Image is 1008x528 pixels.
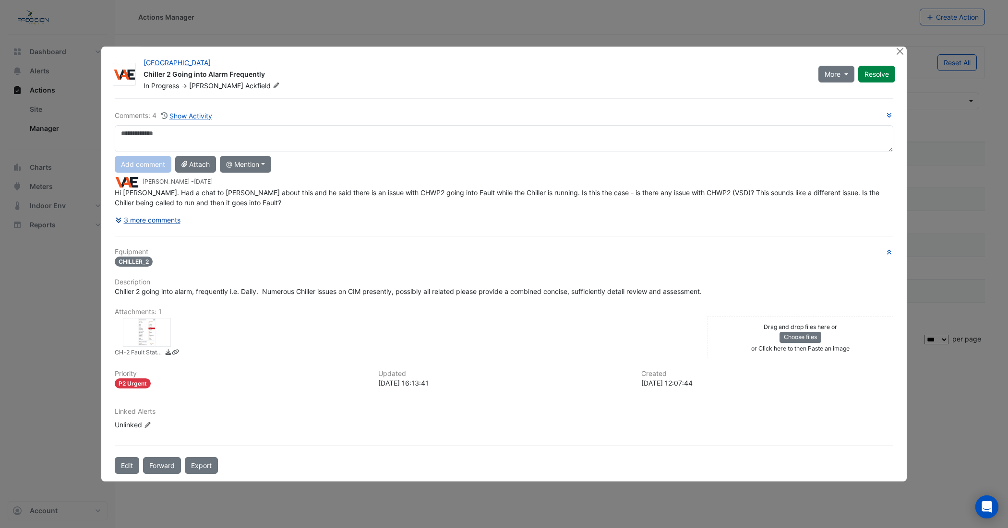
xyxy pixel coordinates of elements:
[115,287,702,295] span: Chiller 2 going into alarm, frequently i.e. Daily. Numerous Chiller issues on CIM presently, poss...
[895,47,905,57] button: Close
[115,177,139,188] img: VAE Group
[115,257,153,267] span: CHILLER_2
[858,66,895,82] button: Resolve
[115,188,881,207] span: Hi [PERSON_NAME]. Had a chat to [PERSON_NAME] about this and he said there is an issue with CHWP2...
[115,378,151,388] div: P2 Urgent
[780,332,821,342] button: Choose files
[143,177,213,186] small: [PERSON_NAME] -
[144,59,211,67] a: [GEOGRAPHIC_DATA]
[245,81,282,91] span: Ackfield
[115,248,893,256] h6: Equipment
[115,457,139,474] button: Edit
[641,370,893,378] h6: Created
[194,178,213,185] span: 2025-08-26 16:13:41
[115,211,181,228] button: 3 more comments
[185,457,218,474] a: Export
[181,82,187,90] span: ->
[115,408,893,416] h6: Linked Alerts
[115,420,230,430] div: Unlinked
[641,378,893,388] div: [DATE] 12:07:44
[123,318,171,347] div: CH-2 Fault Status in Fault.png
[113,70,135,79] img: VAE Group
[144,82,179,90] span: In Progress
[115,348,163,358] small: CH-2 Fault Status in Fault.png
[115,370,367,378] h6: Priority
[378,370,630,378] h6: Updated
[751,345,850,352] small: or Click here to then Paste an image
[144,70,807,81] div: Chiller 2 Going into Alarm Frequently
[144,422,151,429] fa-icon: Edit Linked Alerts
[189,82,243,90] span: [PERSON_NAME]
[175,156,216,173] button: Attach
[818,66,854,82] button: More
[115,308,893,316] h6: Attachments: 1
[764,323,837,330] small: Drag and drop files here or
[165,348,172,358] a: Download
[825,69,840,79] span: More
[160,110,213,121] button: Show Activity
[220,156,271,173] button: @ Mention
[115,278,893,286] h6: Description
[143,457,181,474] button: Forward
[378,378,630,388] div: [DATE] 16:13:41
[975,495,998,518] div: Open Intercom Messenger
[172,348,179,358] a: Copy link to clipboard
[115,110,213,121] div: Comments: 4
